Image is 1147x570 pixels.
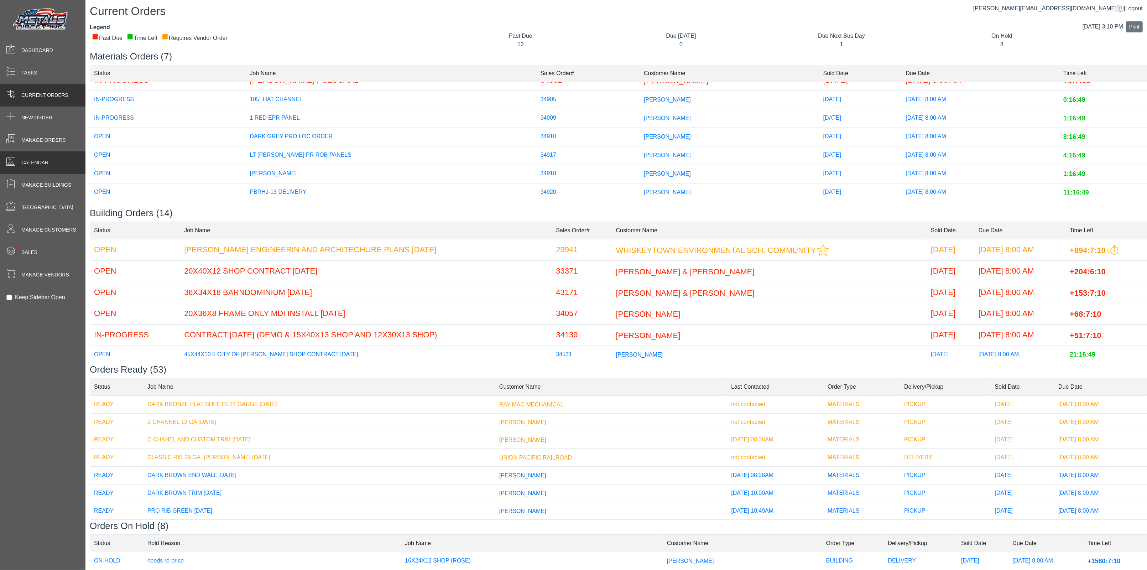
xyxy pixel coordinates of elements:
[767,32,917,40] div: Due Next Bus Day
[991,520,1054,538] td: [DATE]
[1070,245,1106,254] span: +894:7:10
[991,413,1054,431] td: [DATE]
[900,449,990,467] td: DELIVERY
[901,109,1059,128] td: [DATE] 8:00 AM
[1054,502,1147,520] td: [DATE] 8:00 AM
[21,136,66,144] span: Manage Orders
[1126,21,1143,32] button: Print
[1063,189,1089,196] span: 11:16:49
[1054,520,1147,538] td: [DATE] 8:00 AM
[552,282,611,303] td: 43171
[1054,395,1147,413] td: [DATE] 8:00 AM
[143,395,495,413] td: DARK BRONZE FLAT SHEETS 24 GAUGE [DATE]
[823,395,900,413] td: MATERIALS
[1125,5,1143,11] span: Logout
[90,325,180,346] td: IN-PROGRESS
[901,183,1059,202] td: [DATE] 8:00 AM
[927,325,974,346] td: [DATE]
[606,40,756,49] div: 0
[143,378,495,395] td: Job Name
[180,325,552,346] td: CONTRACT [DATE] (DEMO & 15X40X13 SHOP AND 12X30X13 SHOP)
[1008,535,1084,552] td: Due Date
[90,502,143,520] td: READY
[21,159,48,166] span: Calendar
[90,520,1147,532] h3: Orders On Hold (8)
[552,260,611,282] td: 33371
[90,346,180,364] td: OPEN
[616,267,755,276] span: [PERSON_NAME] & [PERSON_NAME]
[7,235,25,258] span: •
[90,222,180,239] td: Status
[90,128,246,146] td: OPEN
[499,472,546,478] span: [PERSON_NAME]
[90,65,246,82] td: Status
[727,431,823,449] td: [DATE] 08:36AM
[1070,288,1106,297] span: +153:7:10
[21,69,37,77] span: Tasks
[143,467,495,484] td: DARK BROWN END WALL [DATE]
[817,244,829,256] img: This customer should be prioritized
[90,431,143,449] td: READY
[901,65,1059,82] td: Due Date
[536,165,640,183] td: 34918
[536,91,640,109] td: 34905
[667,558,714,564] span: [PERSON_NAME]
[991,395,1054,413] td: [DATE]
[900,413,990,431] td: PICKUP
[727,378,823,395] td: Last Contacted
[727,502,823,520] td: [DATE] 10:49AM
[536,146,640,165] td: 34917
[612,222,927,239] td: Customer Name
[644,115,691,121] span: [PERSON_NAME]
[1054,413,1147,431] td: [DATE] 8:00 AM
[823,378,900,395] td: Order Type
[819,109,902,128] td: [DATE]
[180,346,552,364] td: 45X44X10.5 CITY OF [PERSON_NAME] SHOP CONTRACT [DATE]
[640,65,819,82] td: Customer Name
[819,91,902,109] td: [DATE]
[644,97,691,103] span: [PERSON_NAME]
[127,34,133,39] div: ■
[495,378,727,395] td: Customer Name
[1063,133,1085,140] span: 8:16:49
[606,32,756,40] div: Due [DATE]
[180,239,552,260] td: [PERSON_NAME] ENGINEERIN AND ARCHITECHURE PLANS [DATE]
[143,484,495,502] td: DARK BROWN TRIM [DATE]
[991,431,1054,449] td: [DATE]
[644,171,691,177] span: [PERSON_NAME]
[991,378,1054,395] td: Sold Date
[246,109,536,128] td: 1 RED EPR PANEL
[90,239,180,260] td: OPEN
[823,484,900,502] td: MATERIALS
[1070,267,1106,276] span: +204:6:10
[552,239,611,260] td: 29941
[1088,558,1121,565] span: +1580:7:10
[1063,115,1085,122] span: 1:16:49
[246,183,536,202] td: PBRHJ-13 DELIVERY
[823,520,900,538] td: MATERIALS
[974,346,1065,364] td: [DATE] 8:00 AM
[143,535,401,552] td: Hold Reason
[21,181,71,189] span: Manage Buildings
[900,502,990,520] td: PICKUP
[90,183,246,202] td: OPEN
[180,282,552,303] td: 36X34X18 BARNDOMINIUM [DATE]
[1054,484,1147,502] td: [DATE] 8:00 AM
[21,226,76,234] span: Manage Customers
[900,520,990,538] td: PICKUP
[143,520,495,538] td: GREEN [PERSON_NAME] [DATE]
[446,40,596,49] div: 12
[616,351,663,357] span: [PERSON_NAME]
[823,413,900,431] td: MATERIALS
[901,165,1059,183] td: [DATE] 8:00 AM
[927,260,974,282] td: [DATE]
[92,34,98,39] div: ■
[927,40,1077,49] div: 8
[90,109,246,128] td: IN-PROGRESS
[991,502,1054,520] td: [DATE]
[536,65,640,82] td: Sales Order#
[974,303,1065,325] td: [DATE] 8:00 AM
[974,239,1065,260] td: [DATE] 8:00 AM
[90,208,1147,219] h3: Building Orders (14)
[900,431,990,449] td: PICKUP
